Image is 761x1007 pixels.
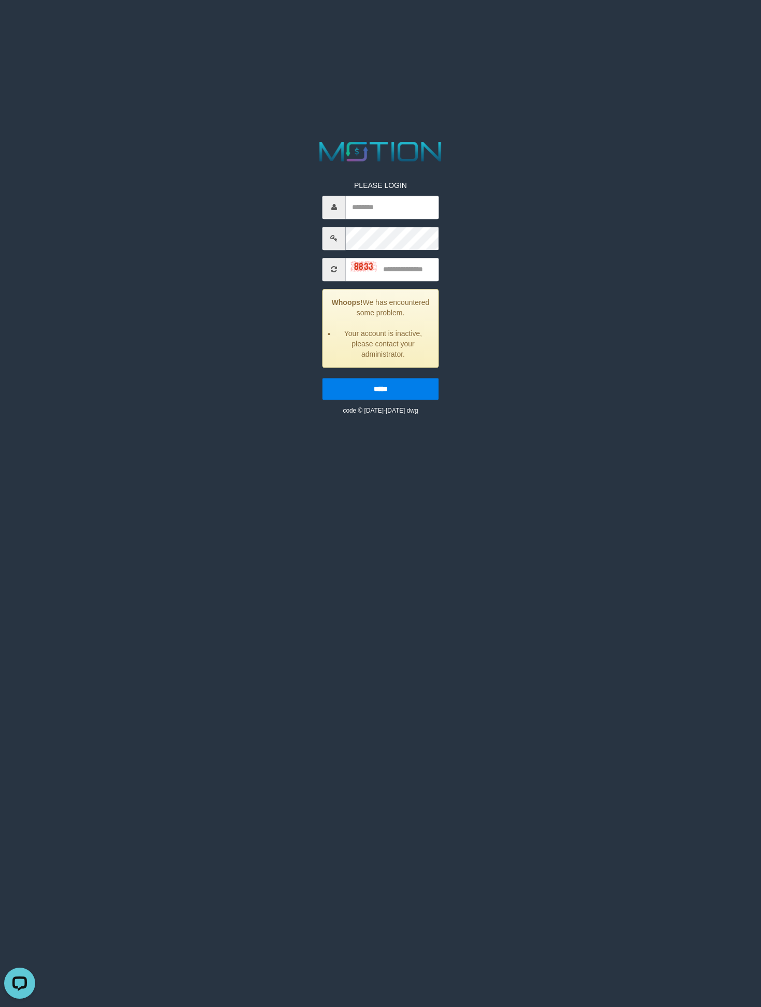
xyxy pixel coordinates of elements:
button: Open LiveChat chat widget [4,4,35,35]
small: code © [DATE]-[DATE] dwg [343,407,418,414]
p: PLEASE LOGIN [323,180,439,191]
strong: Whoops! [332,298,363,307]
img: captcha [351,261,377,271]
li: Your account is inactive, please contact your administrator. [336,328,431,359]
div: We has encountered some problem. [323,289,439,368]
img: MOTION_logo.png [314,138,447,165]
